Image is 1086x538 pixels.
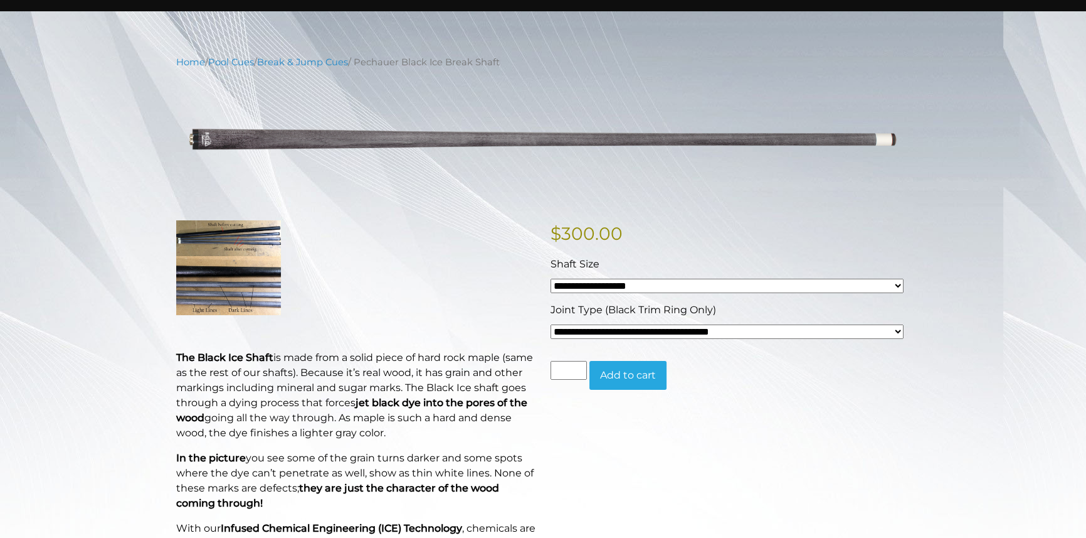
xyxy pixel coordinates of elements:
[176,352,273,363] strong: The Black Ice Shaft
[257,56,348,68] a: Break & Jump Cues
[176,56,205,68] a: Home
[176,397,527,424] b: jet black dye into the pores of the wood
[176,78,910,201] img: pechauer-black-ice-break-shaft-lightened.png
[176,482,499,509] strong: they are just the character of the wood coming through!
[208,56,254,68] a: Pool Cues
[176,452,246,464] strong: In the picture
[551,361,587,380] input: Product quantity
[551,258,599,270] span: Shaft Size
[589,361,667,390] button: Add to cart
[176,55,910,69] nav: Breadcrumb
[176,350,535,441] p: is made from a solid piece of hard rock maple (same as the rest of our shafts). Because it’s real...
[551,223,623,244] bdi: 300.00
[551,304,716,316] span: Joint Type (Black Trim Ring Only)
[176,451,535,511] p: you see some of the grain turns darker and some spots where the dye can’t penetrate as well, show...
[551,223,561,244] span: $
[221,522,462,534] strong: Infused Chemical Engineering (ICE) Technology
